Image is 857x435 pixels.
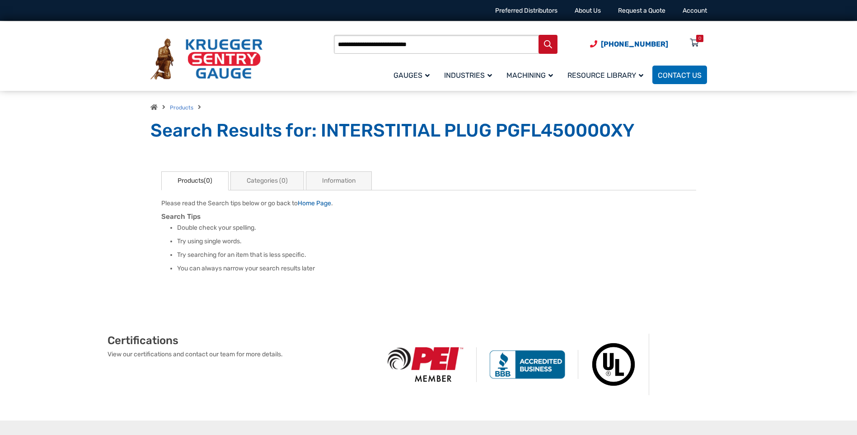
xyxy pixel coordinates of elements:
li: Try using single words. [177,237,696,246]
a: Resource Library [562,64,652,85]
a: Machining [501,64,562,85]
li: Double check your spelling. [177,223,696,232]
a: Phone Number (920) 434-8860 [590,38,668,50]
div: 0 [698,35,701,42]
p: Please read the Search tips below or go back to . [161,199,696,208]
span: Machining [506,71,553,80]
h1: Search Results for: INTERSTITIAL PLUG PGFL450000XY [150,119,707,142]
a: Industries [439,64,501,85]
a: Products(0) [161,171,229,190]
a: About Us [575,7,601,14]
img: Underwriters Laboratories [578,334,649,395]
img: PEI Member [375,347,477,382]
h2: Certifications [108,334,375,347]
h3: Search Tips [161,213,696,221]
a: Contact Us [652,66,707,84]
p: View our certifications and contact our team for more details. [108,350,375,359]
a: Request a Quote [618,7,665,14]
a: Products [170,104,193,111]
a: Preferred Distributors [495,7,557,14]
li: Try searching for an item that is less specific. [177,251,696,260]
a: Gauges [388,64,439,85]
a: Account [683,7,707,14]
a: Home Page [298,199,331,207]
a: Categories (0) [230,171,304,190]
span: Resource Library [567,71,643,80]
a: Information [306,171,372,190]
img: Krueger Sentry Gauge [150,38,262,80]
span: Industries [444,71,492,80]
li: You can always narrow your search results later [177,264,696,273]
span: Contact Us [658,71,702,80]
span: [PHONE_NUMBER] [601,40,668,48]
span: Gauges [393,71,430,80]
img: BBB [477,350,578,379]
